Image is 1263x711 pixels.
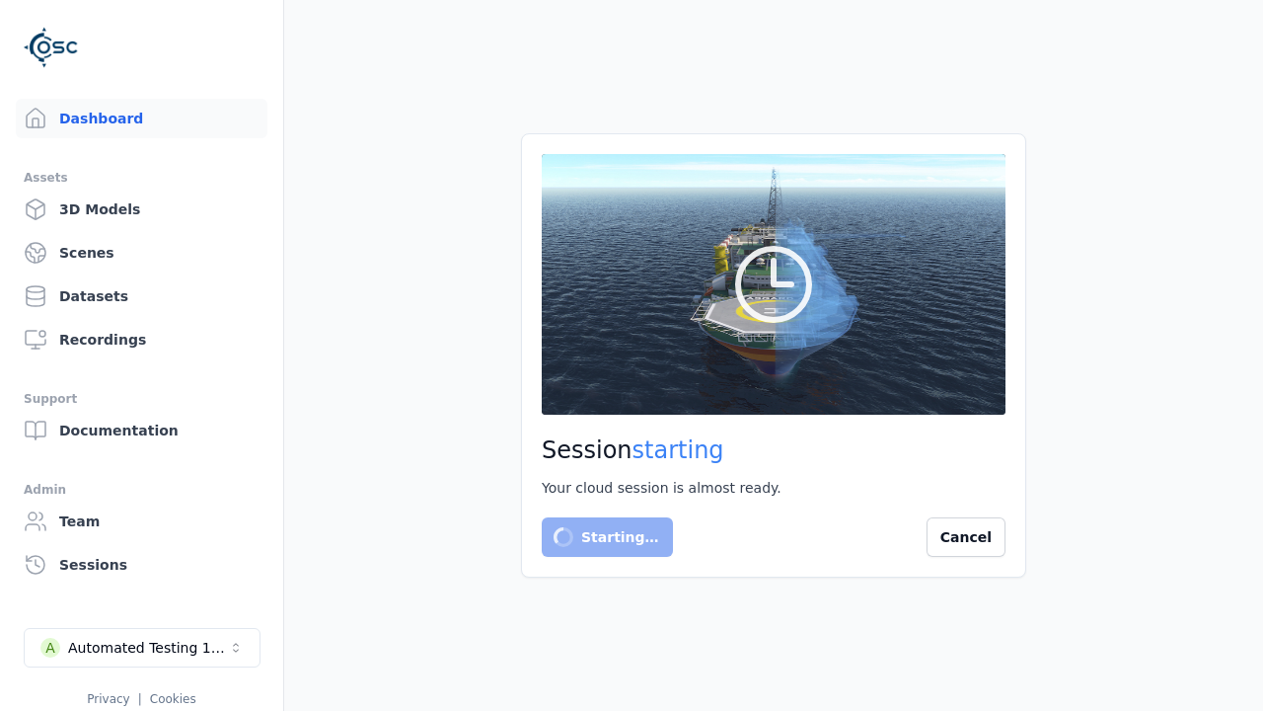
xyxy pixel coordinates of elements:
[87,692,129,706] a: Privacy
[16,233,267,273] a: Scenes
[16,411,267,450] a: Documentation
[632,436,724,464] span: starting
[16,320,267,359] a: Recordings
[542,517,673,557] button: Starting…
[16,502,267,541] a: Team
[150,692,196,706] a: Cookies
[24,166,260,190] div: Assets
[16,545,267,585] a: Sessions
[40,638,60,658] div: A
[138,692,142,706] span: |
[24,20,79,75] img: Logo
[542,434,1005,466] h2: Session
[24,628,260,668] button: Select a workspace
[68,638,228,658] div: Automated Testing 1 - Playwright
[24,478,260,502] div: Admin
[927,517,1005,557] button: Cancel
[542,478,1005,498] div: Your cloud session is almost ready.
[16,99,267,138] a: Dashboard
[16,276,267,316] a: Datasets
[24,387,260,411] div: Support
[16,190,267,229] a: 3D Models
